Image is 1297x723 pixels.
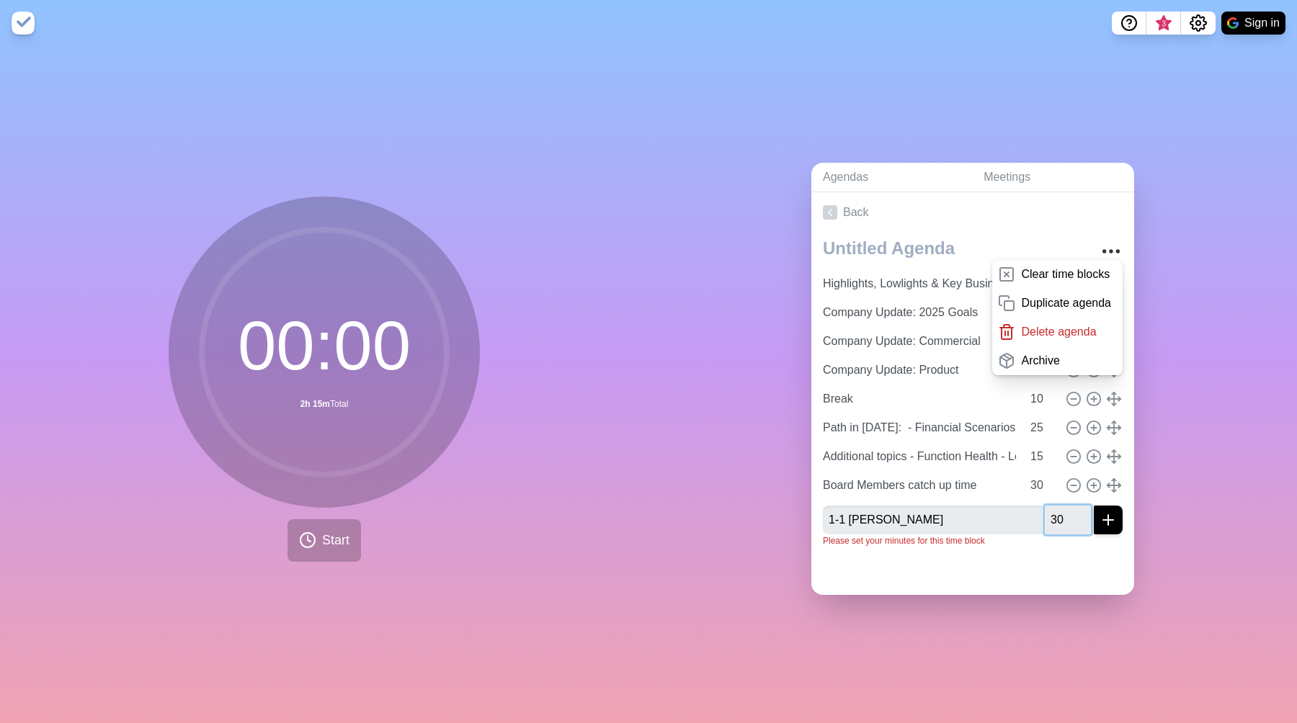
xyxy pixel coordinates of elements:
[823,534,1123,547] p: Please set your minutes for this time block
[1021,295,1111,312] p: Duplicate agenda
[1025,413,1059,442] input: Mins
[817,327,1022,356] input: Name
[811,163,972,192] a: Agendas
[1112,12,1146,35] button: Help
[817,471,1022,500] input: Name
[1221,12,1285,35] button: Sign in
[1021,323,1096,341] p: Delete agenda
[1097,237,1126,266] button: More
[1021,266,1110,283] p: Clear time blocks
[288,519,361,562] button: Start
[817,356,1022,385] input: Name
[817,385,1022,413] input: Name
[817,269,1022,298] input: Name
[1021,352,1059,369] p: Archive
[972,163,1134,192] a: Meetings
[1227,17,1239,29] img: google logo
[817,442,1022,471] input: Name
[817,298,1022,327] input: Name
[1146,12,1181,35] button: What’s new
[1025,385,1059,413] input: Mins
[817,413,1022,442] input: Name
[1181,12,1216,35] button: Settings
[811,192,1134,233] a: Back
[322,531,349,550] span: Start
[1045,506,1091,534] input: Mins
[12,12,35,35] img: timeblocks logo
[823,506,1042,534] input: Name
[1158,18,1169,30] span: 3
[1025,471,1059,500] input: Mins
[1025,442,1059,471] input: Mins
